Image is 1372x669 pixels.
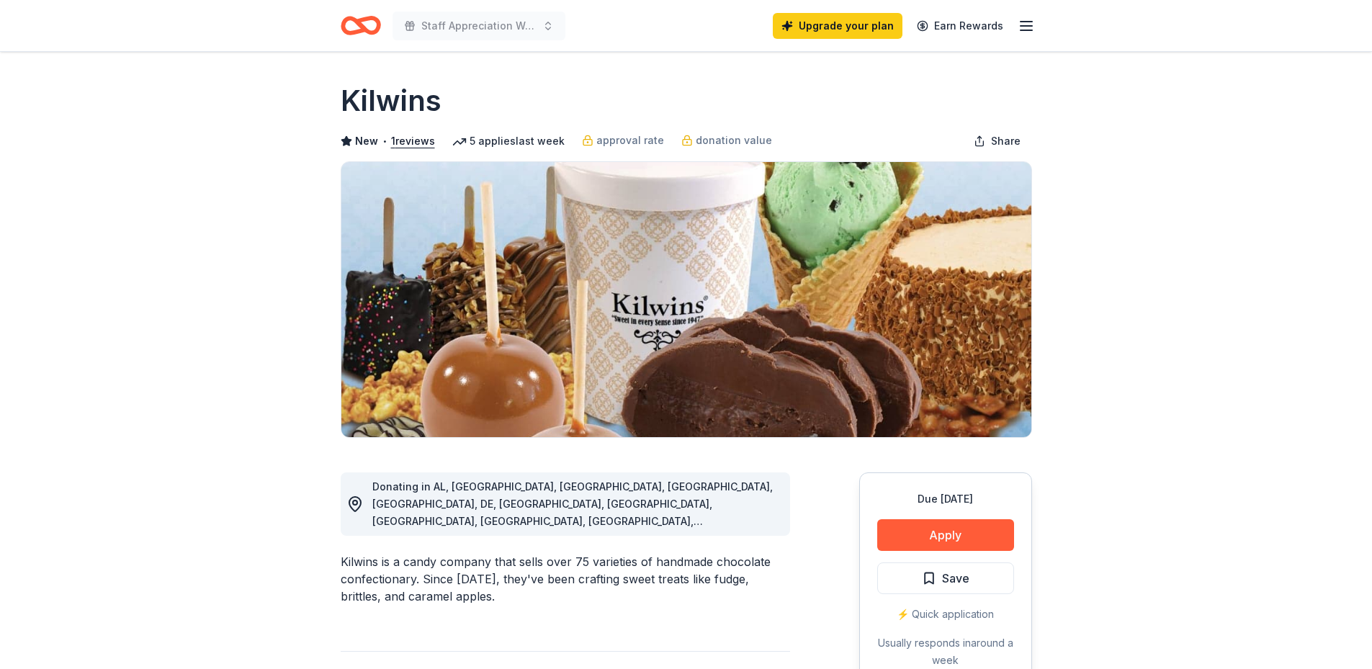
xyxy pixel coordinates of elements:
button: Save [877,562,1014,594]
span: donation value [696,132,772,149]
div: ⚡️ Quick application [877,606,1014,623]
span: Share [991,133,1021,150]
button: Apply [877,519,1014,551]
a: donation value [681,132,772,149]
h1: Kilwins [341,81,441,121]
span: Save [942,569,969,588]
a: Earn Rewards [908,13,1012,39]
span: Donating in AL, [GEOGRAPHIC_DATA], [GEOGRAPHIC_DATA], [GEOGRAPHIC_DATA], [GEOGRAPHIC_DATA], DE, [... [372,480,773,631]
span: • [382,135,387,147]
span: New [355,133,378,150]
div: Due [DATE] [877,490,1014,508]
a: Upgrade your plan [773,13,902,39]
div: Kilwins is a candy company that sells over 75 varieties of handmade chocolate confectionary. Sinc... [341,553,790,605]
button: Share [962,127,1032,156]
a: approval rate [582,132,664,149]
div: Usually responds in around a week [877,634,1014,669]
div: 5 applies last week [452,133,565,150]
button: Staff Appreciation Weel [393,12,565,40]
a: Home [341,9,381,42]
span: Staff Appreciation Weel [421,17,537,35]
button: 1reviews [391,133,435,150]
img: Image for Kilwins [341,162,1031,437]
span: approval rate [596,132,664,149]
